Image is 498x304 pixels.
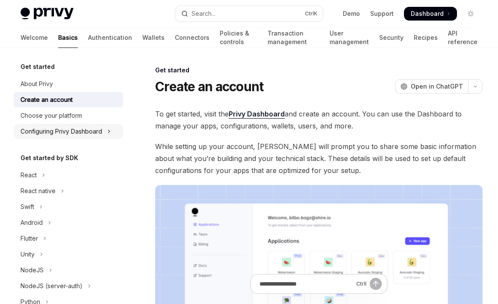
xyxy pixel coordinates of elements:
[58,27,78,48] a: Basics
[448,27,477,48] a: API reference
[21,153,78,163] h5: Get started by SDK
[370,278,382,290] button: Send message
[21,218,43,228] div: Android
[192,9,215,19] div: Search...
[21,62,55,72] h5: Get started
[414,27,438,48] a: Recipes
[14,92,123,107] a: Create an account
[21,281,83,291] div: NodeJS (server-auth)
[330,27,369,48] a: User management
[229,110,285,119] a: Privy Dashboard
[14,124,123,139] button: Toggle Configuring Privy Dashboard section
[14,183,123,199] button: Toggle React native section
[14,108,123,123] a: Choose your platform
[404,7,457,21] a: Dashboard
[21,110,82,121] div: Choose your platform
[21,202,34,212] div: Swift
[21,233,38,244] div: Flutter
[379,27,404,48] a: Security
[411,82,463,91] span: Open in ChatGPT
[21,27,48,48] a: Welcome
[155,66,483,75] div: Get started
[14,76,123,92] a: About Privy
[14,247,123,262] button: Toggle Unity section
[155,79,263,94] h1: Create an account
[155,140,483,176] span: While setting up your account, [PERSON_NAME] will prompt you to share some basic information abou...
[21,8,74,20] img: light logo
[175,6,323,21] button: Open search
[21,249,35,259] div: Unity
[395,79,468,94] button: Open in ChatGPT
[88,27,132,48] a: Authentication
[142,27,165,48] a: Wallets
[370,9,394,18] a: Support
[21,265,44,275] div: NodeJS
[464,7,477,21] button: Toggle dark mode
[14,215,123,230] button: Toggle Android section
[21,95,73,105] div: Create an account
[21,170,37,180] div: React
[14,167,123,183] button: Toggle React section
[411,9,444,18] span: Dashboard
[21,126,102,137] div: Configuring Privy Dashboard
[14,199,123,215] button: Toggle Swift section
[175,27,209,48] a: Connectors
[220,27,257,48] a: Policies & controls
[14,278,123,294] button: Toggle NodeJS (server-auth) section
[21,79,53,89] div: About Privy
[268,27,319,48] a: Transaction management
[14,262,123,278] button: Toggle NodeJS section
[14,231,123,246] button: Toggle Flutter section
[259,274,353,293] input: Ask a question...
[21,186,56,196] div: React native
[305,10,318,17] span: Ctrl K
[343,9,360,18] a: Demo
[155,108,483,132] span: To get started, visit the and create an account. You can use the Dashboard to manage your apps, c...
